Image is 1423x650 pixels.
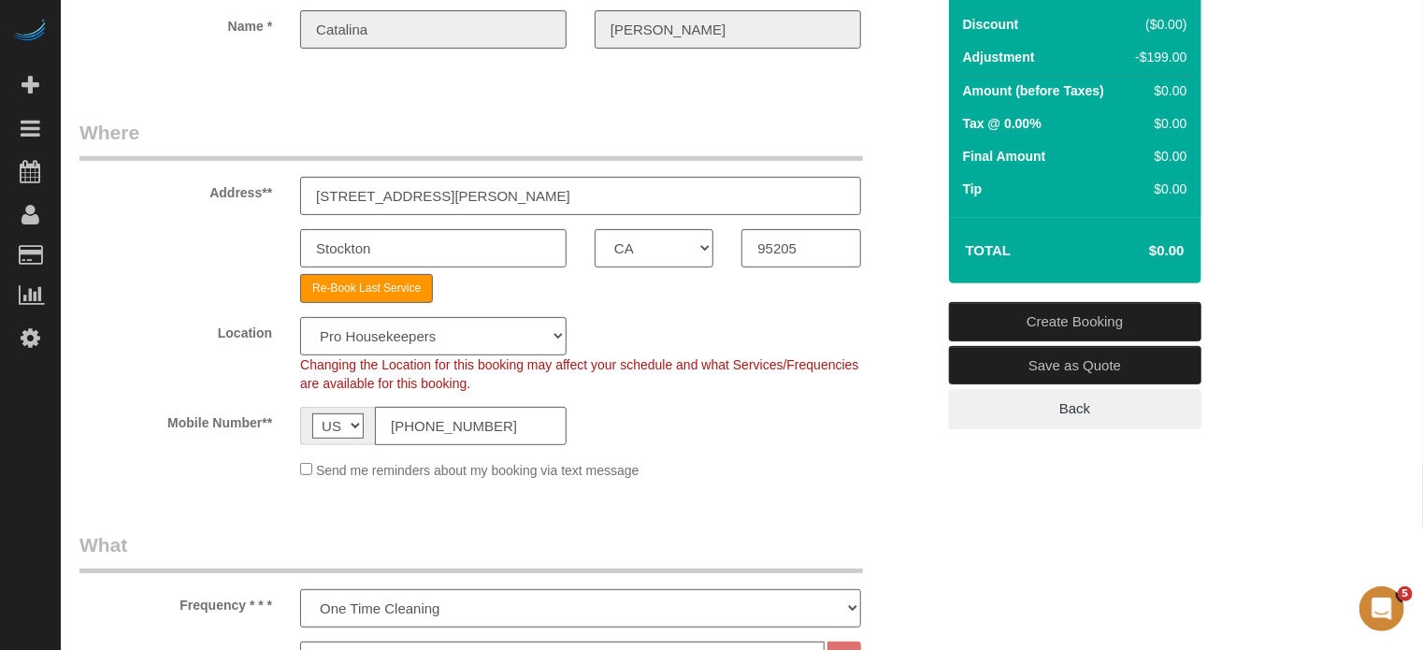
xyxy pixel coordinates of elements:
[963,15,1019,34] label: Discount
[1129,114,1187,133] div: $0.00
[79,119,863,161] legend: Where
[963,48,1035,66] label: Adjustment
[65,317,286,342] label: Location
[963,81,1104,100] label: Amount (before Taxes)
[1129,180,1187,198] div: $0.00
[595,10,861,49] input: Last Name**
[316,463,640,478] span: Send me reminders about my booking via text message
[949,302,1201,341] a: Create Booking
[949,389,1201,428] a: Back
[1093,243,1184,259] h4: $0.00
[300,357,858,391] span: Changing the Location for this booking may affect your schedule and what Services/Frequencies are...
[11,19,49,45] img: Automaid Logo
[300,274,433,303] button: Re-Book Last Service
[963,180,983,198] label: Tip
[375,407,567,445] input: Mobile Number**
[963,114,1042,133] label: Tax @ 0.00%
[65,589,286,614] label: Frequency * * *
[1129,81,1187,100] div: $0.00
[966,242,1012,258] strong: Total
[65,10,286,36] label: Name *
[79,531,863,573] legend: What
[741,229,860,267] input: Zip Code**
[1398,586,1413,601] span: 5
[1129,48,1187,66] div: -$199.00
[1359,586,1404,631] iframe: Intercom live chat
[300,10,567,49] input: First Name**
[963,147,1046,166] label: Final Amount
[1129,147,1187,166] div: $0.00
[1129,15,1187,34] div: ($0.00)
[65,407,286,432] label: Mobile Number**
[949,346,1201,385] a: Save as Quote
